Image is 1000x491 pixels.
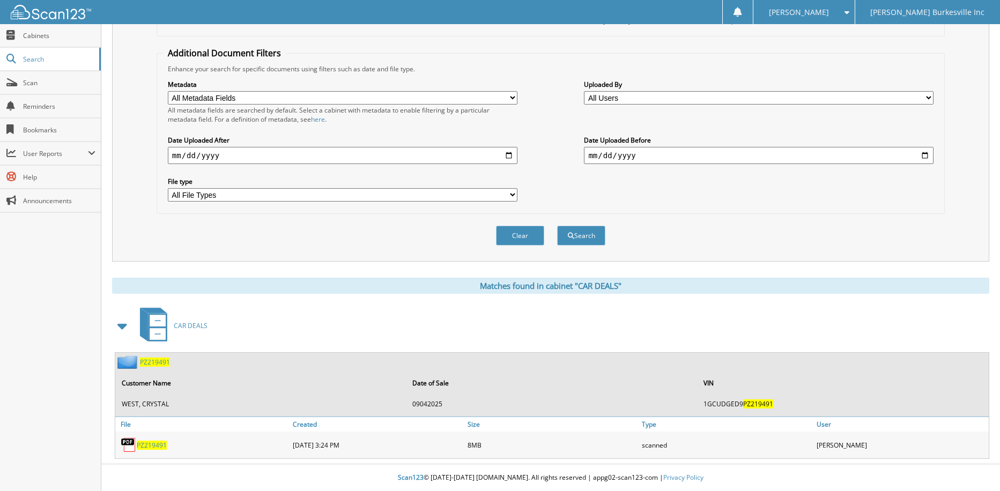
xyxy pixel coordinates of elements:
[557,226,605,245] button: Search
[23,173,95,182] span: Help
[121,437,137,453] img: PDF.png
[101,465,1000,491] div: © [DATE]-[DATE] [DOMAIN_NAME]. All rights reserved | appg02-scan123-com |
[465,417,640,432] a: Size
[23,196,95,205] span: Announcements
[870,9,984,16] span: [PERSON_NAME] Burkesville Inc
[398,473,424,482] span: Scan123
[174,321,208,330] span: CAR DEALS
[134,304,208,347] a: CAR DEALS
[168,147,517,164] input: start
[584,80,934,89] label: Uploaded By
[23,149,88,158] span: User Reports
[23,102,95,111] span: Reminders
[743,399,773,408] span: PZ219491
[639,434,814,456] div: scanned
[137,441,167,450] a: PZ219491
[140,358,170,367] a: PZ219491
[23,55,94,64] span: Search
[116,372,406,394] th: Customer Name
[814,417,989,432] a: User
[584,147,934,164] input: end
[311,115,325,124] a: here
[168,136,517,145] label: Date Uploaded After
[168,106,517,124] div: All metadata fields are searched by default. Select a cabinet with metadata to enable filtering b...
[117,355,140,369] img: folder2.png
[23,78,95,87] span: Scan
[407,395,697,413] td: 09042025
[814,434,989,456] div: [PERSON_NAME]
[496,226,544,245] button: Clear
[946,440,1000,491] iframe: Chat Widget
[116,395,406,413] td: WEST, CRYSTAL
[23,125,95,135] span: Bookmarks
[11,5,91,19] img: scan123-logo-white.svg
[112,278,989,294] div: Matches found in cabinet "CAR DEALS"
[663,473,703,482] a: Privacy Policy
[23,31,95,40] span: Cabinets
[584,136,934,145] label: Date Uploaded Before
[769,9,829,16] span: [PERSON_NAME]
[639,417,814,432] a: Type
[168,80,517,89] label: Metadata
[162,64,939,73] div: Enhance your search for specific documents using filters such as date and file type.
[465,434,640,456] div: 8MB
[115,417,290,432] a: File
[698,372,988,394] th: VIN
[290,417,465,432] a: Created
[168,177,517,186] label: File type
[290,434,465,456] div: [DATE] 3:24 PM
[698,395,988,413] td: 1GCUDGED9
[407,372,697,394] th: Date of Sale
[162,47,286,59] legend: Additional Document Filters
